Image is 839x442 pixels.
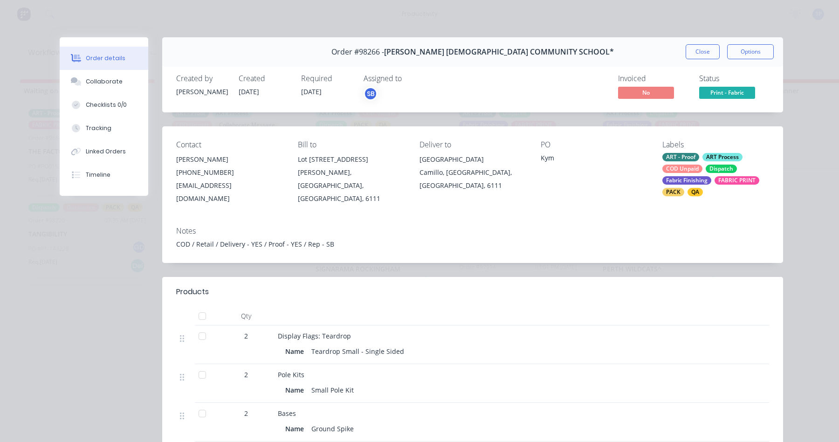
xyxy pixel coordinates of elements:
[60,163,148,186] button: Timeline
[278,370,304,379] span: Pole Kits
[541,140,647,149] div: PO
[364,74,457,83] div: Assigned to
[301,74,352,83] div: Required
[618,74,688,83] div: Invoiced
[218,307,274,325] div: Qty
[384,48,614,56] span: [PERSON_NAME] [DEMOGRAPHIC_DATA] COMMUNITY SCHOOL*
[419,166,526,192] div: Camillo, [GEOGRAPHIC_DATA], [GEOGRAPHIC_DATA], 6111
[662,165,702,173] div: COD Unpaid
[176,239,769,249] div: COD / Retail / Delivery - YES / Proof - YES / Rep - SB
[60,47,148,70] button: Order details
[60,70,148,93] button: Collaborate
[419,153,526,166] div: [GEOGRAPHIC_DATA]
[176,74,227,83] div: Created by
[686,44,720,59] button: Close
[308,422,358,435] div: Ground Spike
[86,171,110,179] div: Timeline
[702,153,743,161] div: ART Process
[244,408,248,418] span: 2
[285,383,308,397] div: Name
[176,179,283,205] div: [EMAIL_ADDRESS][DOMAIN_NAME]
[86,77,123,86] div: Collaborate
[706,165,737,173] div: Dispatch
[278,409,296,418] span: Bases
[176,140,283,149] div: Contact
[176,87,227,97] div: [PERSON_NAME]
[662,153,699,161] div: ART - Proof
[60,140,148,163] button: Linked Orders
[60,117,148,140] button: Tracking
[298,153,405,166] div: Lot [STREET_ADDRESS]
[699,87,755,98] span: Print - Fabric
[688,188,703,196] div: QA
[239,74,290,83] div: Created
[662,140,769,149] div: Labels
[298,140,405,149] div: Bill to
[278,331,351,340] span: Display Flags: Teardrop
[298,166,405,205] div: [PERSON_NAME], [GEOGRAPHIC_DATA], [GEOGRAPHIC_DATA], 6111
[239,87,259,96] span: [DATE]
[244,331,248,341] span: 2
[364,87,378,101] button: SB
[699,87,755,101] button: Print - Fabric
[727,44,774,59] button: Options
[176,153,283,166] div: [PERSON_NAME]
[244,370,248,380] span: 2
[176,286,209,297] div: Products
[715,176,759,185] div: FABRIC PRINT
[285,345,308,358] div: Name
[419,140,526,149] div: Deliver to
[176,153,283,205] div: [PERSON_NAME][PHONE_NUMBER][EMAIL_ADDRESS][DOMAIN_NAME]
[86,147,126,156] div: Linked Orders
[176,166,283,179] div: [PHONE_NUMBER]
[541,153,647,166] div: Kym
[301,87,322,96] span: [DATE]
[298,153,405,205] div: Lot [STREET_ADDRESS][PERSON_NAME], [GEOGRAPHIC_DATA], [GEOGRAPHIC_DATA], 6111
[60,93,148,117] button: Checklists 0/0
[308,383,358,397] div: Small Pole Kit
[86,124,111,132] div: Tracking
[86,54,125,62] div: Order details
[618,87,674,98] span: No
[662,176,711,185] div: Fabric Finishing
[419,153,526,192] div: [GEOGRAPHIC_DATA]Camillo, [GEOGRAPHIC_DATA], [GEOGRAPHIC_DATA], 6111
[662,188,684,196] div: PACK
[176,227,769,235] div: Notes
[331,48,384,56] span: Order #98266 -
[86,101,127,109] div: Checklists 0/0
[285,422,308,435] div: Name
[308,345,408,358] div: Teardrop Small - Single Sided
[699,74,769,83] div: Status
